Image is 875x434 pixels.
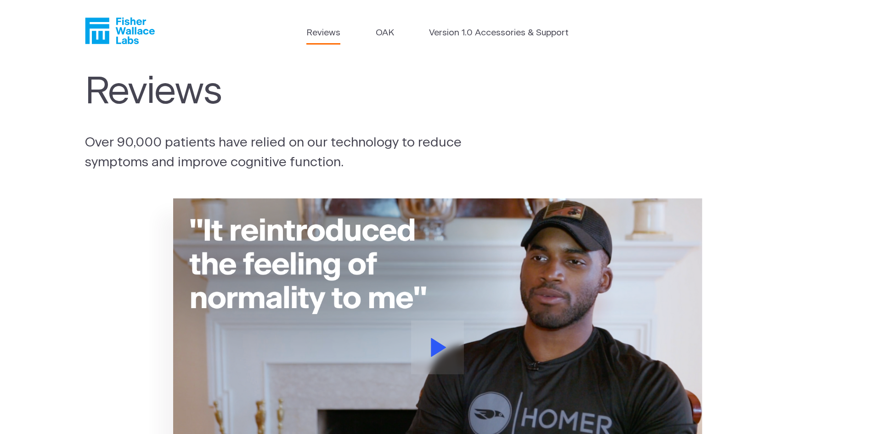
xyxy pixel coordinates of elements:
svg: Play [431,338,446,357]
h1: Reviews [85,71,482,114]
p: Over 90,000 patients have relied on our technology to reduce symptoms and improve cognitive funct... [85,133,486,172]
a: Version 1.0 Accessories & Support [429,27,569,40]
a: Reviews [306,27,340,40]
a: OAK [376,27,394,40]
a: Fisher Wallace [85,17,155,44]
